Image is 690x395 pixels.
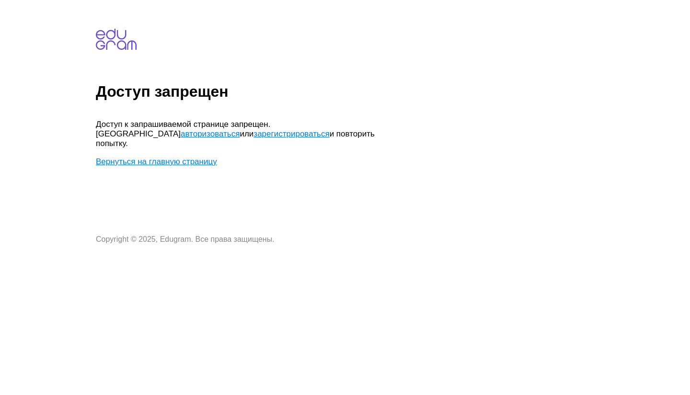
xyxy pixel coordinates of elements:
[253,129,329,138] a: зарегистрироваться
[96,120,383,148] p: Доступ к запрашиваемой странице запрещен. [GEOGRAPHIC_DATA] или и повторить попытку.
[181,129,240,138] a: авторизоваться
[96,235,383,244] p: Copyright © 2025, Edugram. Все права защищены.
[96,83,686,101] h1: Доступ запрещен
[96,157,217,166] a: Вернуться на главную страницу
[96,29,137,50] img: edugram.com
